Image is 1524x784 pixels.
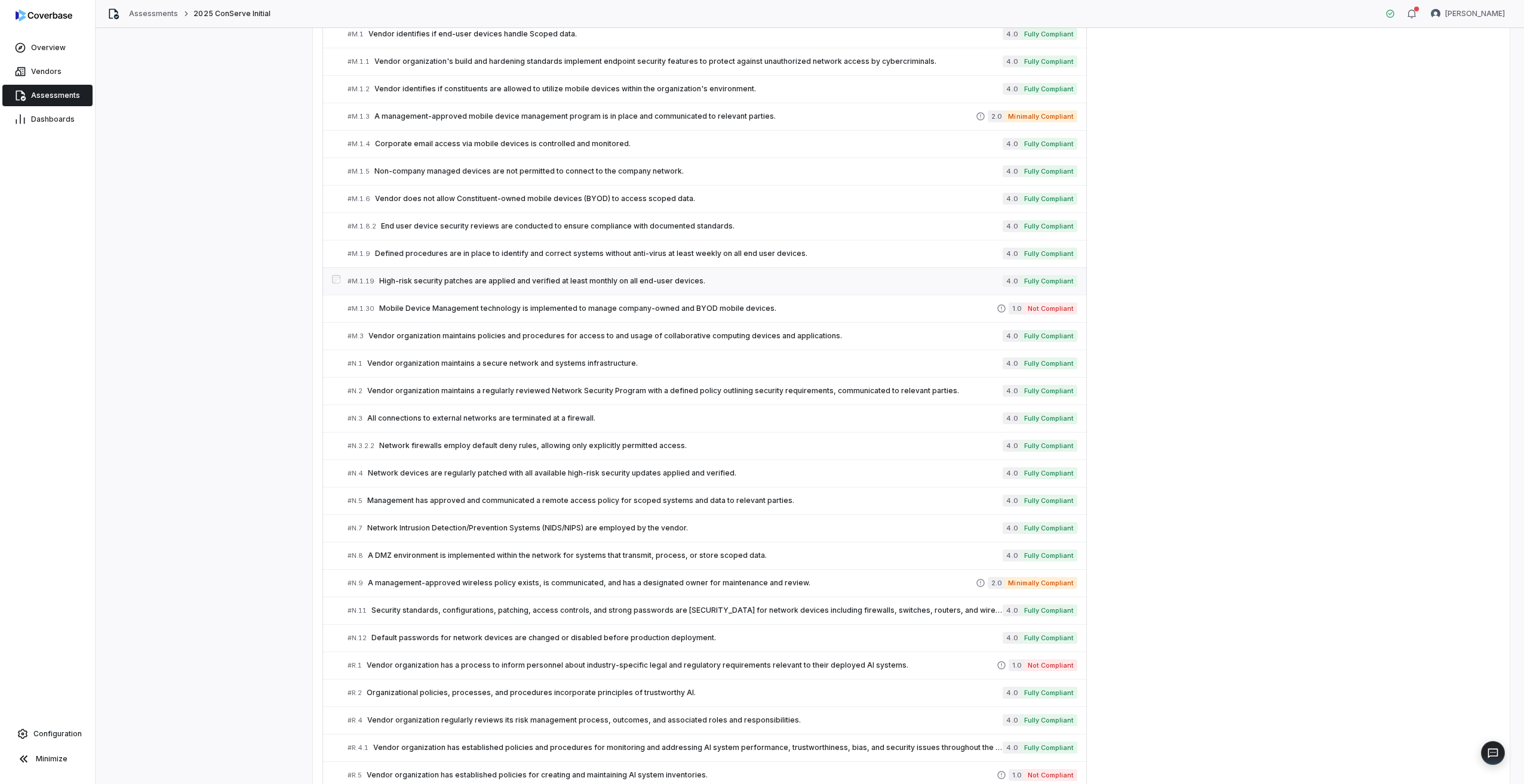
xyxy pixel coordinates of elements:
span: # M.1.1 [348,57,370,66]
span: Network devices are regularly patched with all available high-risk security updates applied and v... [368,468,1003,478]
span: Dashboards [31,115,75,124]
span: Fully Compliant [1021,248,1077,260]
span: 4.0 [1003,138,1020,150]
span: End user device security reviews are conducted to ensure compliance with documented standards. [381,221,1003,231]
span: # R.2 [348,689,362,697]
button: Travis Helton avatar[PERSON_NAME] [1424,5,1512,23]
a: #N.5Management has approved and communicated a remote access policy for scoped systems and data t... [348,487,1077,514]
a: #R.1Vendor organization has a process to inform personnel about industry-specific legal and regul... [348,652,1077,679]
span: Fully Compliant [1021,714,1077,726]
span: 4.0 [1003,385,1020,397]
span: Network firewalls employ default deny rules, allowing only explicitly permitted access. [379,441,1003,450]
span: Vendor does not allow Constituent-owned mobile devices (BYOD) to access scoped data. [375,194,1003,203]
span: Vendor organization has a process to inform personnel about industry-specific legal and regulator... [367,660,997,670]
a: #M.1.3A management-approved mobile device management program is in place and communicated to rele... [348,103,1077,130]
span: Fully Compliant [1021,467,1077,479]
span: 4.0 [1003,248,1020,260]
span: Fully Compliant [1021,165,1077,177]
a: #R.4Vendor organization regularly reviews its risk management process, outcomes, and associated r... [348,707,1077,734]
span: Fully Compliant [1021,550,1077,561]
a: #N.1Vendor organization maintains a secure network and systems infrastructure.4.0Fully Compliant [348,350,1077,377]
span: 2025 ConServe Initial [193,9,271,18]
span: Vendor organization has established policies and procedures for monitoring and addressing AI syst... [373,743,1003,752]
span: Fully Compliant [1021,220,1077,232]
span: Network Intrusion Detection/Prevention Systems (NIDS/NIPS) are employed by the vendor. [367,523,1003,533]
span: Fully Compliant [1021,412,1077,424]
span: 4.0 [1003,687,1020,699]
span: 4.0 [1003,495,1020,507]
span: Minimize [36,754,67,764]
span: Fully Compliant [1021,83,1077,95]
span: 4.0 [1003,742,1020,754]
span: # M.1.5 [348,167,370,176]
span: 4.0 [1003,83,1020,95]
a: #M.1.30Mobile Device Management technology is implemented to manage company-owned and BYOD mobile... [348,295,1077,322]
a: #M.1.2Vendor identifies if constituents are allowed to utilize mobile devices within the organiza... [348,76,1077,103]
span: # M.1.19 [348,277,374,286]
span: 1.0 [1009,303,1024,314]
span: 4.0 [1003,467,1020,479]
span: Mobile Device Management technology is implemented to manage company-owned and BYOD mobile devices. [379,304,997,313]
a: Vendors [2,61,93,82]
span: Corporate email access via mobile devices is controlled and monitored. [375,139,1003,149]
span: Fully Compliant [1021,495,1077,507]
a: #N.9A management-approved wireless policy exists, is communicated, and has a designated owner for... [348,570,1077,597]
a: #M.1.8.2End user device security reviews are conducted to ensure compliance with documented stand... [348,213,1077,240]
span: Vendors [31,67,62,76]
span: 4.0 [1003,193,1020,205]
a: #M.1.5Non-company managed devices are not permitted to connect to the company network.4.0Fully Co... [348,158,1077,185]
a: Configuration [5,723,90,745]
span: # M.1 [348,30,364,39]
span: Vendor organization maintains policies and procedures for access to and usage of collaborative co... [368,331,1003,341]
span: # R.4 [348,716,362,725]
span: 4.0 [1003,550,1020,561]
span: Fully Compliant [1021,742,1077,754]
span: # N.7 [348,524,362,533]
a: #R.4.1Vendor organization has established policies and procedures for monitoring and addressing A... [348,734,1077,761]
a: #M.1Vendor identifies if end-user devices handle Scoped data.4.0Fully Compliant [348,21,1077,48]
span: A management-approved mobile device management program is in place and communicated to relevant p... [374,112,976,121]
span: # M.3 [348,332,364,341]
span: # N.12 [348,634,367,643]
a: #M.1.4Corporate email access via mobile devices is controlled and monitored.4.0Fully Compliant [348,131,1077,158]
span: Overview [31,43,66,53]
span: All connections to external networks are terminated at a firewall. [367,413,1003,423]
a: #N.8A DMZ environment is implemented within the network for systems that transmit, process, or st... [348,542,1077,569]
span: Fully Compliant [1021,385,1077,397]
img: logo-D7KZi-bG.svg [16,10,72,21]
span: Fully Compliant [1021,138,1077,150]
span: Vendor organization regularly reviews its risk management process, outcomes, and associated roles... [367,715,1003,725]
img: Travis Helton avatar [1431,9,1440,18]
span: # M.1.3 [348,112,370,121]
span: Fully Compliant [1021,193,1077,205]
span: # N.2 [348,387,362,396]
span: # M.1.30 [348,304,374,313]
span: 4.0 [1003,220,1020,232]
a: #M.3Vendor organization maintains policies and procedures for access to and usage of collaborativ... [348,323,1077,350]
span: A management-approved wireless policy exists, is communicated, and has a designated owner for mai... [368,578,976,588]
span: 4.0 [1003,28,1020,40]
span: Vendor organization maintains a regularly reviewed Network Security Program with a defined policy... [367,386,1003,396]
span: # N.3 [348,414,362,423]
a: #N.3All connections to external networks are terminated at a firewall.4.0Fully Compliant [348,405,1077,432]
span: # N.1 [348,359,362,368]
span: # N.9 [348,579,363,588]
span: 1.0 [1009,659,1024,671]
span: Defined procedures are in place to identify and correct systems without anti-virus at least weekl... [375,249,1003,258]
span: # M.1.8.2 [348,222,376,231]
a: #N.11Security standards, configurations, patching, access controls, and strong passwords are [SEC... [348,597,1077,624]
span: 4.0 [1003,440,1020,452]
a: #N.7Network Intrusion Detection/Prevention Systems (NIDS/NIPS) are employed by the vendor.4.0Full... [348,515,1077,542]
span: 2.0 [988,577,1004,589]
span: Fully Compliant [1021,330,1077,342]
span: # N.5 [348,496,362,505]
span: # M.1.9 [348,249,370,258]
span: A DMZ environment is implemented within the network for systems that transmit, process, or store ... [368,551,1003,560]
span: Not Compliant [1024,303,1077,314]
a: #M.1.6Vendor does not allow Constituent-owned mobile devices (BYOD) to access scoped data.4.0Full... [348,186,1077,212]
span: Fully Compliant [1021,632,1077,644]
span: # R.5 [348,771,362,780]
span: 4.0 [1003,275,1020,287]
span: Fully Compliant [1021,604,1077,616]
span: Fully Compliant [1021,275,1077,287]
